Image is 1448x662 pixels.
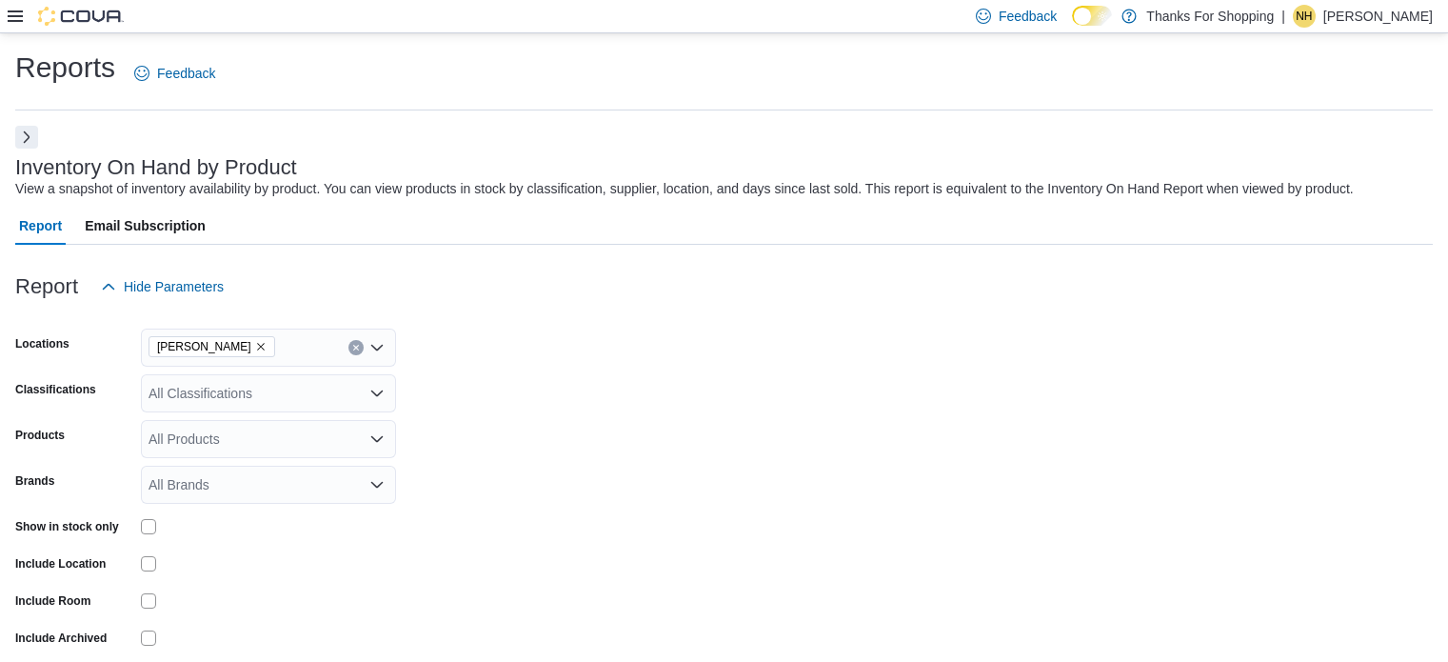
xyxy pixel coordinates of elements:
a: Feedback [127,54,223,92]
span: Email Subscription [85,207,206,245]
span: Henderson [149,336,275,357]
label: Classifications [15,382,96,397]
span: Report [19,207,62,245]
button: Open list of options [369,431,385,447]
span: [PERSON_NAME] [157,337,251,356]
h3: Inventory On Hand by Product [15,156,297,179]
button: Next [15,126,38,149]
div: Natasha Hodnett [1293,5,1316,28]
button: Open list of options [369,477,385,492]
label: Brands [15,473,54,489]
label: Include Room [15,593,90,609]
p: Thanks For Shopping [1146,5,1274,28]
button: Hide Parameters [93,268,231,306]
button: Open list of options [369,340,385,355]
h3: Report [15,275,78,298]
label: Products [15,428,65,443]
p: [PERSON_NAME] [1323,5,1433,28]
span: Feedback [157,64,215,83]
span: Feedback [999,7,1057,26]
button: Clear input [348,340,364,355]
span: Hide Parameters [124,277,224,296]
button: Open list of options [369,386,385,401]
label: Include Archived [15,631,107,646]
span: Dark Mode [1072,26,1073,27]
p: | [1281,5,1285,28]
label: Locations [15,336,69,351]
img: Cova [38,7,124,26]
label: Include Location [15,556,106,572]
div: View a snapshot of inventory availability by product. You can view products in stock by classific... [15,179,1354,199]
span: NH [1296,5,1312,28]
h1: Reports [15,49,115,87]
input: Dark Mode [1072,6,1112,26]
button: Remove Henderson from selection in this group [255,341,267,352]
label: Show in stock only [15,519,119,534]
